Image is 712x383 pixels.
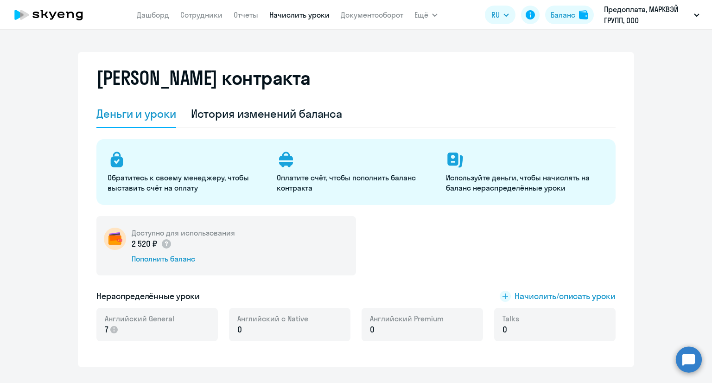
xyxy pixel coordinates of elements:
[137,10,169,19] a: Дашборд
[132,254,235,264] div: Пополнить баланс
[414,9,428,20] span: Ещё
[414,6,438,24] button: Ещё
[105,324,108,336] span: 7
[370,313,444,324] span: Английский Premium
[234,10,258,19] a: Отчеты
[132,238,172,250] p: 2 520 ₽
[237,324,242,336] span: 0
[551,9,575,20] div: Баланс
[108,172,266,193] p: Обратитесь к своему менеджеру, чтобы выставить счёт на оплату
[370,324,375,336] span: 0
[105,313,174,324] span: Английский General
[599,4,704,26] button: Предоплата, МАРКВЭЙ ГРУПП, ООО
[132,228,235,238] h5: Доступно для использования
[502,313,519,324] span: Talks
[191,106,343,121] div: История изменений баланса
[502,324,507,336] span: 0
[485,6,515,24] button: RU
[96,290,200,302] h5: Нераспределённые уроки
[277,172,435,193] p: Оплатите счёт, чтобы пополнить баланс контракта
[269,10,330,19] a: Начислить уроки
[180,10,222,19] a: Сотрудники
[491,9,500,20] span: RU
[604,4,690,26] p: Предоплата, МАРКВЭЙ ГРУПП, ООО
[446,172,604,193] p: Используйте деньги, чтобы начислять на баланс нераспределённые уроки
[96,106,176,121] div: Деньги и уроки
[515,290,616,302] span: Начислить/списать уроки
[237,313,308,324] span: Английский с Native
[545,6,594,24] button: Балансbalance
[579,10,588,19] img: balance
[104,228,126,250] img: wallet-circle.png
[96,67,311,89] h2: [PERSON_NAME] контракта
[341,10,403,19] a: Документооборот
